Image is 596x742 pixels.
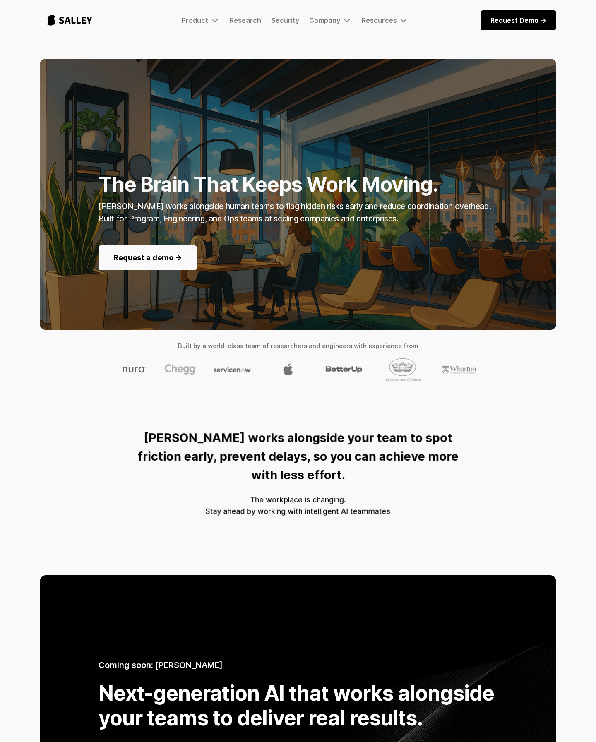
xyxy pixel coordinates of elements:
h4: Built by a world-class team of researchers and engineers with experience from [40,340,556,352]
div: The workplace is changing. Stay ahead by working with intelligent AI teammates [206,494,391,517]
div: Resources [362,16,397,24]
div: Product [182,15,220,25]
a: Research [230,16,261,24]
div: Company [309,15,352,25]
div: Product [182,16,208,24]
a: Security [271,16,299,24]
div: Resources [362,15,409,25]
div: Company [309,16,340,24]
h1: Next-generation AI that works alongside your teams to deliver real results. [99,681,497,730]
strong: [PERSON_NAME] works alongside your team to spot friction early, prevent delays, so you can achiev... [137,430,458,482]
strong: [PERSON_NAME] works alongside human teams to flag hidden risks early and reduce coordination over... [99,202,491,223]
a: Request a demo -> [99,245,197,270]
h5: Coming soon: [PERSON_NAME] [99,659,497,671]
a: home [40,7,100,34]
a: Request Demo -> [481,10,556,30]
strong: The Brain That Keeps Work Moving. [99,172,438,197]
